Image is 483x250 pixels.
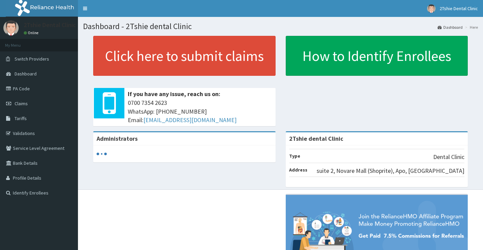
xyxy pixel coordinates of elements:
a: Dashboard [438,24,463,30]
a: Click here to submit claims [93,36,276,76]
h1: Dashboard - 2Tshie dental Clinic [83,22,478,31]
a: How to Identify Enrollees [286,36,468,76]
span: 2Tshie Dental Clinic [440,5,478,12]
svg: audio-loading [97,149,107,159]
span: Tariffs [15,115,27,121]
p: Dental Clinic [433,153,464,161]
strong: 2Tshie dental Clinic [289,135,343,142]
span: 0700 7354 2623 WhatsApp: [PHONE_NUMBER] Email: [128,98,272,124]
span: Switch Providers [15,56,49,62]
a: Online [24,30,40,35]
span: Dashboard [15,71,37,77]
b: Administrators [97,135,138,142]
b: If you have any issue, reach us on: [128,90,220,98]
li: Here [463,24,478,30]
a: [EMAIL_ADDRESS][DOMAIN_NAME] [143,116,237,124]
p: suite 2, Novare Mall (Shoprite), Apo, [GEOGRAPHIC_DATA] [317,166,464,175]
p: 2Tshie Dental Clinic [24,22,76,28]
img: User Image [3,20,19,36]
img: User Image [427,4,436,13]
b: Type [289,153,300,159]
span: Claims [15,100,28,107]
b: Address [289,167,307,173]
